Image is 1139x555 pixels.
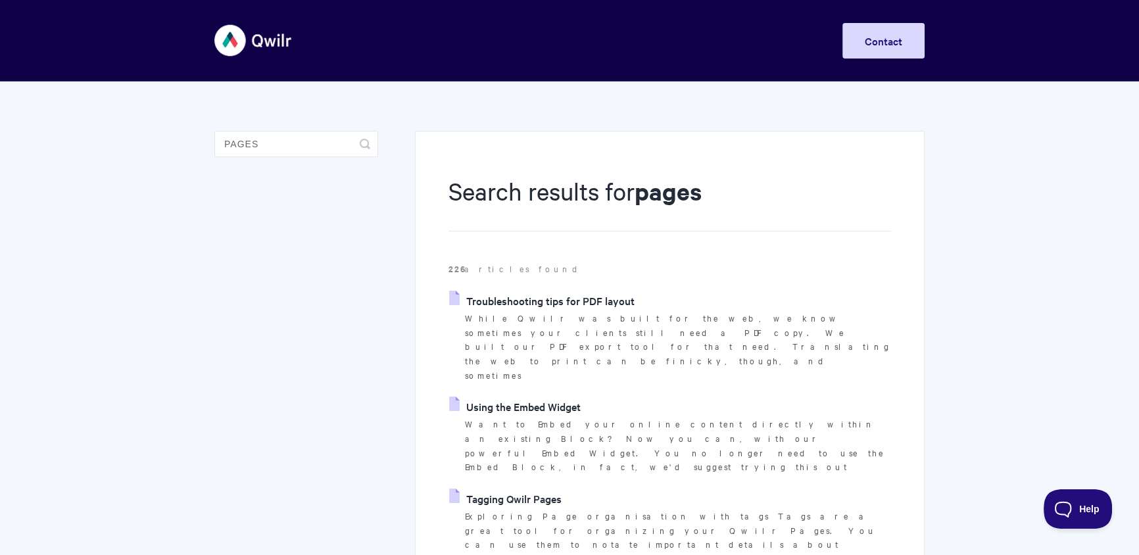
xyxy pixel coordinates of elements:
[449,489,562,508] a: Tagging Qwilr Pages
[635,175,702,207] strong: pages
[449,291,635,310] a: Troubleshooting tips for PDF layout
[448,262,891,276] p: articles found
[1044,489,1113,529] iframe: Toggle Customer Support
[465,417,891,474] p: Want to Embed your online content directly within an existing Block? Now you can, with our powerf...
[214,16,293,65] img: Qwilr Help Center
[448,262,464,275] strong: 226
[842,23,925,59] a: Contact
[214,131,378,157] input: Search
[465,311,891,383] p: While Qwilr was built for the web, we know sometimes your clients still need a PDF copy. We built...
[449,397,581,416] a: Using the Embed Widget
[448,174,891,231] h1: Search results for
